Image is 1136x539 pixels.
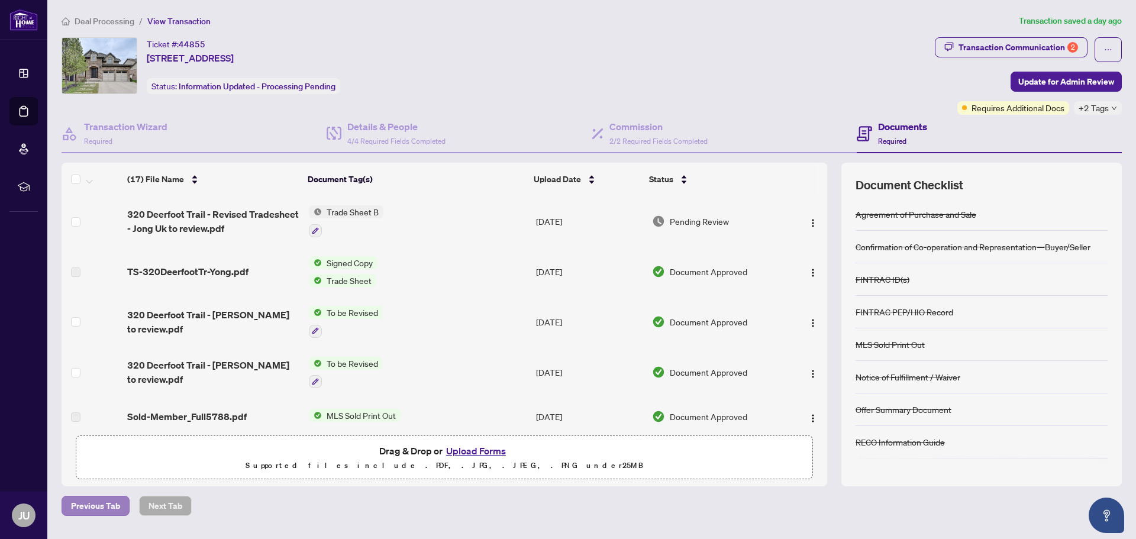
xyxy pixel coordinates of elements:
[322,409,401,422] span: MLS Sold Print Out
[147,51,234,65] span: [STREET_ADDRESS]
[1079,101,1109,115] span: +2 Tags
[309,205,383,237] button: Status IconTrade Sheet B
[322,256,377,269] span: Signed Copy
[127,207,299,235] span: 320 Deerfoot Trail - Revised Tradesheet - Jong Uk to review.pdf
[652,315,665,328] img: Document Status
[122,163,304,196] th: (17) File Name
[443,443,509,459] button: Upload Forms
[609,120,708,134] h4: Commission
[670,315,747,328] span: Document Approved
[139,496,192,516] button: Next Tab
[322,205,383,218] span: Trade Sheet B
[856,403,951,416] div: Offer Summary Document
[958,38,1078,57] div: Transaction Communication
[1018,72,1114,91] span: Update for Admin Review
[534,173,581,186] span: Upload Date
[803,262,822,281] button: Logo
[1089,498,1124,533] button: Open asap
[652,410,665,423] img: Document Status
[309,256,381,287] button: Status IconSigned CopyStatus IconTrade Sheet
[84,137,112,146] span: Required
[309,274,322,287] img: Status Icon
[18,507,30,524] span: JU
[127,264,248,279] span: TS-320DeerfootTr-Yong.pdf
[1019,14,1122,28] article: Transaction saved a day ago
[670,265,747,278] span: Document Approved
[670,366,747,379] span: Document Approved
[972,101,1064,114] span: Requires Additional Docs
[379,443,509,459] span: Drag & Drop or
[803,212,822,231] button: Logo
[531,247,647,296] td: [DATE]
[652,265,665,278] img: Document Status
[808,414,818,423] img: Logo
[71,496,120,515] span: Previous Tab
[322,274,376,287] span: Trade Sheet
[808,318,818,328] img: Logo
[1104,46,1112,54] span: ellipsis
[83,459,805,473] p: Supported files include .PDF, .JPG, .JPEG, .PNG under 25 MB
[856,370,960,383] div: Notice of Fulfillment / Waiver
[856,435,945,448] div: RECO Information Guide
[127,358,299,386] span: 320 Deerfoot Trail - [PERSON_NAME] to review.pdf
[322,357,383,370] span: To be Revised
[147,37,205,51] div: Ticket #:
[127,308,299,336] span: 320 Deerfoot Trail - [PERSON_NAME] to review.pdf
[347,137,446,146] span: 4/4 Required Fields Completed
[670,215,729,228] span: Pending Review
[147,78,340,94] div: Status:
[179,39,205,50] span: 44855
[856,177,963,193] span: Document Checklist
[531,347,647,398] td: [DATE]
[935,37,1087,57] button: Transaction Communication2
[803,407,822,426] button: Logo
[856,305,953,318] div: FINTRAC PEP/HIO Record
[649,173,673,186] span: Status
[62,496,130,516] button: Previous Tab
[309,357,322,370] img: Status Icon
[531,196,647,247] td: [DATE]
[856,208,976,221] div: Agreement of Purchase and Sale
[309,205,322,218] img: Status Icon
[309,409,401,422] button: Status IconMLS Sold Print Out
[1111,105,1117,111] span: down
[670,410,747,423] span: Document Approved
[1067,42,1078,53] div: 2
[529,163,644,196] th: Upload Date
[309,306,383,338] button: Status IconTo be Revised
[652,366,665,379] img: Document Status
[878,120,927,134] h4: Documents
[62,38,137,93] img: IMG-40728761_1.jpg
[179,81,335,92] span: Information Updated - Processing Pending
[309,409,322,422] img: Status Icon
[803,312,822,331] button: Logo
[808,268,818,277] img: Logo
[309,306,322,319] img: Status Icon
[856,240,1090,253] div: Confirmation of Co-operation and Representation—Buyer/Seller
[856,273,909,286] div: FINTRAC ID(s)
[75,16,134,27] span: Deal Processing
[803,363,822,382] button: Logo
[147,16,211,27] span: View Transaction
[309,256,322,269] img: Status Icon
[84,120,167,134] h4: Transaction Wizard
[609,137,708,146] span: 2/2 Required Fields Completed
[878,137,906,146] span: Required
[1011,72,1122,92] button: Update for Admin Review
[531,398,647,435] td: [DATE]
[322,306,383,319] span: To be Revised
[127,409,247,424] span: Sold-Member_Full5788.pdf
[76,436,812,480] span: Drag & Drop orUpload FormsSupported files include .PDF, .JPG, .JPEG, .PNG under25MB
[139,14,143,28] li: /
[856,338,925,351] div: MLS Sold Print Out
[9,9,38,31] img: logo
[644,163,784,196] th: Status
[808,369,818,379] img: Logo
[127,173,184,186] span: (17) File Name
[303,163,529,196] th: Document Tag(s)
[347,120,446,134] h4: Details & People
[62,17,70,25] span: home
[309,357,383,389] button: Status IconTo be Revised
[808,218,818,228] img: Logo
[531,296,647,347] td: [DATE]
